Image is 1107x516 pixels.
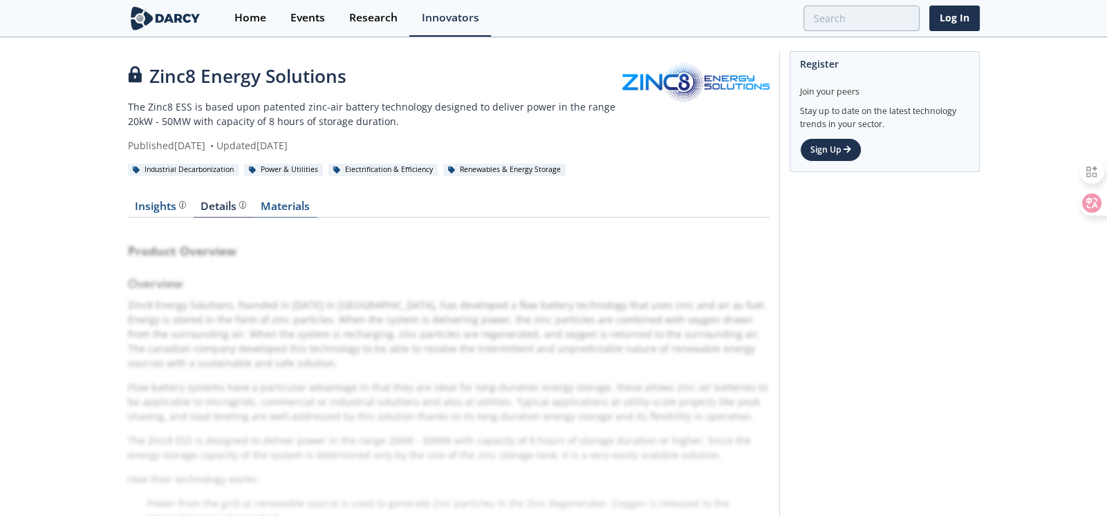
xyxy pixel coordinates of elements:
a: Insights [128,201,194,218]
a: Sign Up [800,138,862,162]
div: Industrial Decarbonization [128,164,239,176]
div: Electrification & Efficiency [328,164,438,176]
div: Insights [135,201,186,212]
img: logo-wide.svg [128,6,203,30]
div: Details [201,201,246,212]
input: Advanced Search [803,6,920,31]
div: Renewables & Energy Storage [443,164,566,176]
p: The Zinc8 ESS is based upon patented zinc-air battery technology designed to deliver power in the... [128,99,622,128]
a: Log In [929,6,980,31]
img: information.svg [239,201,247,209]
div: Innovators [422,12,479,23]
div: Published [DATE] Updated [DATE] [128,138,622,153]
img: information.svg [179,201,187,209]
div: Join your peers [800,76,969,98]
div: Zinc8 Energy Solutions [128,63,622,90]
div: Events [290,12,325,23]
div: Stay up to date on the latest technology trends in your sector. [800,98,969,131]
div: Home [234,12,266,23]
a: Materials [254,201,317,218]
div: Power & Utilities [244,164,324,176]
div: Research [349,12,398,23]
a: Details [194,201,254,218]
div: Register [800,52,969,76]
span: • [208,139,216,152]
